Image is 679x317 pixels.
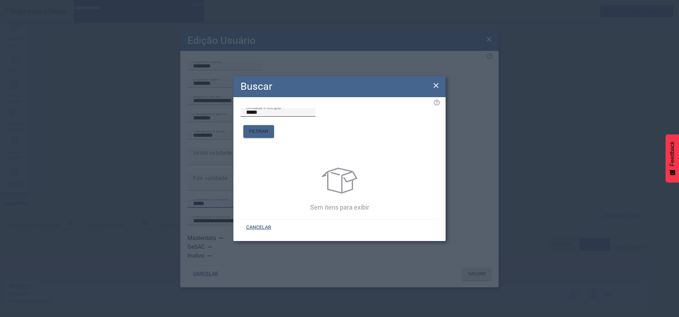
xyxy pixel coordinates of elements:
mat-label: Unidade Principal [246,105,281,110]
p: Sem itens para exibir [242,202,437,212]
span: FILTRAR [249,128,268,135]
span: CANCELAR [246,224,271,231]
button: FILTRAR [243,125,274,138]
button: Feedback - Mostrar pesquisa [666,134,679,182]
button: CANCELAR [240,221,277,234]
span: Feedback [669,141,675,166]
h2: Buscar [240,79,272,94]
